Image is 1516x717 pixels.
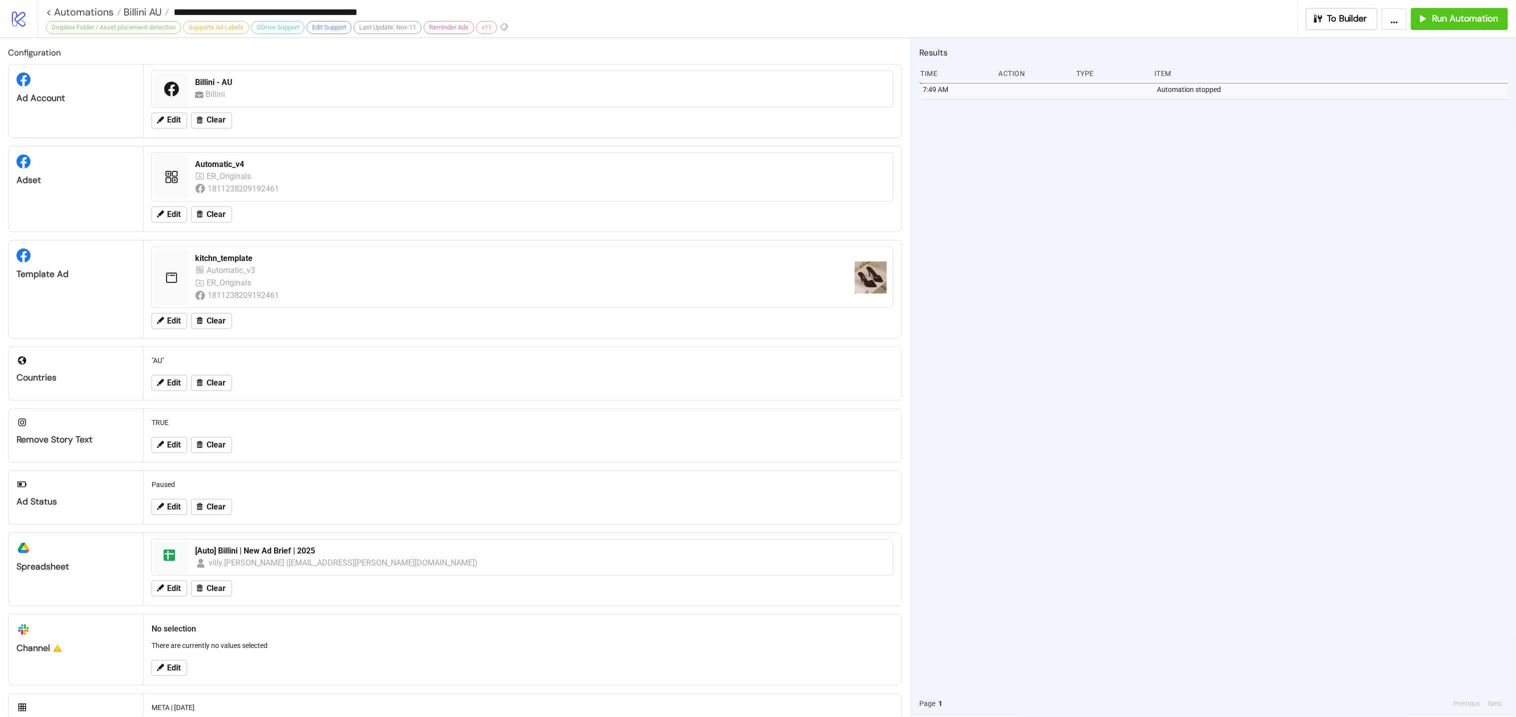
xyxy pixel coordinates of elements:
[920,698,936,709] span: Page
[8,46,902,59] h2: Configuration
[17,434,135,445] div: Remove Story Text
[307,21,352,34] div: Edit Support
[148,475,897,494] div: Paused
[167,584,181,593] span: Edit
[1432,13,1498,24] span: Run Automation
[167,378,181,387] span: Edit
[191,437,232,453] button: Clear
[152,313,187,329] button: Edit
[167,316,181,325] span: Edit
[152,206,187,222] button: Edit
[167,440,181,449] span: Edit
[167,210,181,219] span: Edit
[195,545,887,556] div: [Auto] Billini | New Ad Brief | 2025
[1153,64,1508,83] div: Item
[121,5,162,18] span: Billini AU
[152,499,187,515] button: Edit
[148,413,897,432] div: TRUE
[46,7,121,17] a: < Automations
[1411,8,1508,30] button: Run Automation
[183,21,249,34] div: Supports Ad Labels
[191,499,232,515] button: Clear
[17,174,135,186] div: Adset
[121,7,169,17] a: Billini AU
[152,437,187,453] button: Edit
[1381,8,1407,30] button: ...
[17,496,135,507] div: Ad Status
[855,261,887,293] img: https://scontent-fra3-1.xx.fbcdn.net/v/t45.1600-4/497376914_660076396899792_5276850276394003710_n...
[152,640,893,651] p: There are currently no values selected
[167,502,181,511] span: Edit
[195,253,847,264] div: kitchn_template
[191,580,232,596] button: Clear
[922,80,993,99] div: 7:49 AM
[207,440,226,449] span: Clear
[207,502,226,511] span: Clear
[476,21,497,34] div: v11
[17,372,135,383] div: Countries
[195,77,887,88] div: Billini - AU
[208,289,281,301] div: 1811238209192461
[152,660,187,676] button: Edit
[1075,64,1146,83] div: Type
[191,206,232,222] button: Clear
[152,375,187,391] button: Edit
[191,112,232,128] button: Clear
[17,268,135,280] div: Template Ad
[207,170,254,182] div: ER_Originals
[207,378,226,387] span: Clear
[17,92,135,104] div: Ad Account
[152,112,187,128] button: Edit
[1485,698,1506,709] button: Next
[152,580,187,596] button: Edit
[207,316,226,325] span: Clear
[424,21,474,34] div: Reminder Ads
[148,698,897,717] div: META | [DATE]
[206,88,229,100] div: Billini
[207,264,258,276] div: Automatic_v3
[207,210,226,219] span: Clear
[1306,8,1378,30] button: To Builder
[207,584,226,593] span: Clear
[152,622,893,635] h2: No selection
[167,663,181,672] span: Edit
[191,375,232,391] button: Clear
[936,698,946,709] button: 1
[17,642,135,654] div: Channel
[1156,80,1510,99] div: Automation stopped
[191,313,232,329] button: Clear
[208,182,281,195] div: 1811238209192461
[920,64,991,83] div: Time
[17,561,135,572] div: Spreadsheet
[207,276,254,289] div: ER_Originals
[354,21,422,34] div: Last Update: Nov-11
[209,556,478,569] div: villy.[PERSON_NAME] ([EMAIL_ADDRESS][PERSON_NAME][DOMAIN_NAME])
[1327,13,1367,24] span: To Builder
[207,115,226,124] span: Clear
[167,115,181,124] span: Edit
[195,159,887,170] div: Automatic_v4
[997,64,1068,83] div: Action
[251,21,305,34] div: GDrive Support
[46,21,181,34] div: Dropbox Folder / Asset placement detection
[1450,698,1483,709] button: Previous
[920,46,1508,59] h2: Results
[148,351,897,370] div: "AU"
